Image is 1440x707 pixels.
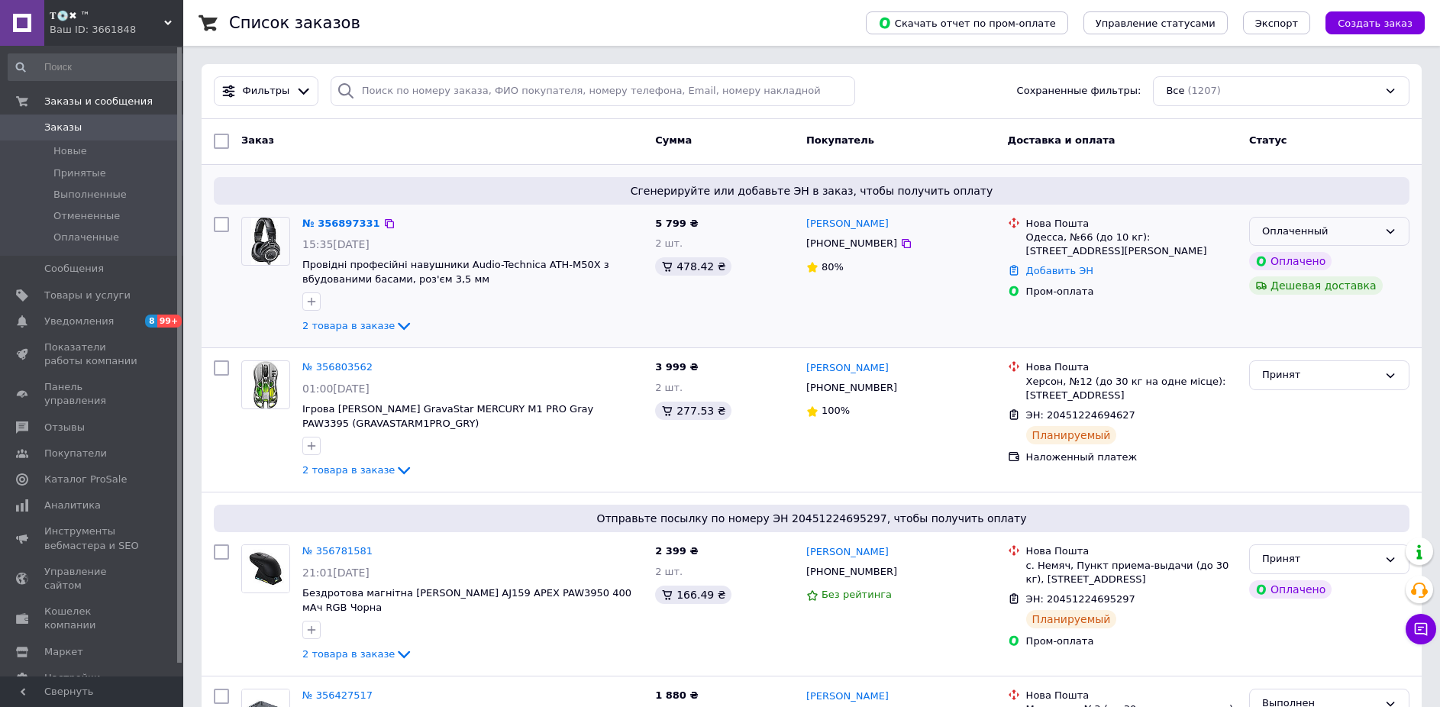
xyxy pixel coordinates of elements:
[1026,426,1117,444] div: Планируемый
[220,183,1403,199] span: Сгенерируйте или добавьте ЭН в заказ, чтобы получить оплату
[44,421,85,434] span: Отзывы
[803,234,900,253] div: [PHONE_NUMBER]
[302,648,413,660] a: 2 товара в заказе
[1249,252,1332,270] div: Оплачено
[1017,84,1141,98] span: Сохраненные фильтры:
[1243,11,1310,34] button: Экспорт
[866,11,1068,34] button: Скачать отчет по пром-оплате
[302,464,395,476] span: 2 товара в заказе
[1406,614,1436,644] button: Чат с покупателем
[1026,610,1117,628] div: Планируемый
[44,473,127,486] span: Каталог ProSale
[806,134,874,146] span: Покупатель
[1310,17,1425,28] a: Создать заказ
[1026,689,1237,702] div: Нова Пошта
[1249,580,1332,599] div: Оплачено
[1249,276,1383,295] div: Дешевая доставка
[822,589,892,600] span: Без рейтинга
[302,238,370,250] span: 15:35[DATE]
[302,361,373,373] a: № 356803562
[806,217,889,231] a: [PERSON_NAME]
[331,76,855,106] input: Поиск по номеру заказа, ФИО покупателя, номеру телефона, Email, номеру накладной
[1026,265,1093,276] a: Добавить ЭН
[655,361,698,373] span: 3 999 ₴
[44,447,107,460] span: Покупатели
[1026,285,1237,299] div: Пром-оплата
[302,259,609,285] a: Провідні професійні навушники Audio-Technica ATH-M50X з вбудованими басами, роз'єм 3,5 мм
[302,383,370,395] span: 01:00[DATE]
[1026,544,1237,558] div: Нова Пошта
[53,144,87,158] span: Новые
[53,231,119,244] span: Оплаченные
[44,289,131,302] span: Товары и услуги
[241,217,290,266] a: Фото товару
[655,237,683,249] span: 2 шт.
[44,95,153,108] span: Заказы и сообщения
[302,218,380,229] a: № 356897331
[44,380,141,408] span: Панель управления
[302,567,370,579] span: 21:01[DATE]
[302,545,373,557] a: № 356781581
[655,402,731,420] div: 277.53 ₴
[44,341,141,368] span: Показатели работы компании
[1026,217,1237,231] div: Нова Пошта
[1338,18,1413,29] span: Создать заказ
[1026,409,1135,421] span: ЭН: 20451224694627
[53,209,120,223] span: Отмененные
[655,545,698,557] span: 2 399 ₴
[1255,18,1298,29] span: Экспорт
[1083,11,1228,34] button: Управление статусами
[229,14,360,32] h1: Список заказов
[302,320,413,331] a: 2 товара в заказе
[302,689,373,701] a: № 356427517
[44,121,82,134] span: Заказы
[655,257,731,276] div: 478.42 ₴
[1262,551,1378,567] div: Принят
[1026,450,1237,464] div: Наложенный платеж
[44,605,141,632] span: Кошелек компании
[50,9,164,23] span: 𝐓💿✖ ™
[44,525,141,552] span: Инструменты вебмастера и SEO
[655,218,698,229] span: 5 799 ₴
[1096,18,1216,29] span: Управление статусами
[1262,224,1378,240] div: Оплаченный
[1325,11,1425,34] button: Создать заказ
[1026,231,1237,258] div: Одесса, №66 (до 10 кг): [STREET_ADDRESS][PERSON_NAME]
[1026,375,1237,402] div: Херсон, №12 (до 30 кг на одне місце): [STREET_ADDRESS]
[1026,634,1237,648] div: Пром-оплата
[822,261,844,273] span: 80%
[53,166,106,180] span: Принятые
[655,566,683,577] span: 2 шт.
[157,315,182,328] span: 99+
[44,565,141,592] span: Управление сайтом
[655,382,683,393] span: 2 шт.
[302,403,593,429] span: Ігрова [PERSON_NAME] GravaStar MERCURY M1 PRO Gray PAW3395 (GRAVASTARM1PRO_GRY)
[1249,134,1287,146] span: Статус
[806,689,889,704] a: [PERSON_NAME]
[803,562,900,582] div: [PHONE_NUMBER]
[44,645,83,659] span: Маркет
[1262,367,1378,383] div: Принят
[1026,559,1237,586] div: с. Немяч, Пункт приема-выдачи (до 30 кг), [STREET_ADDRESS]
[241,134,274,146] span: Заказ
[241,544,290,593] a: Фото товару
[8,53,202,81] input: Поиск
[242,545,289,592] img: Фото товару
[1008,134,1116,146] span: Доставка и оплата
[1026,593,1135,605] span: ЭН: 20451224695297
[302,648,395,660] span: 2 товара в заказе
[50,23,183,37] div: Ваш ID: 3661848
[822,405,850,416] span: 100%
[1026,360,1237,374] div: Нова Пошта
[251,218,280,265] img: Фото товару
[302,587,631,613] span: Бездротова магнітна [PERSON_NAME] AJ159 APEX PAW3950 400 мАч RGB Чорна
[302,464,413,476] a: 2 товара в заказе
[806,545,889,560] a: [PERSON_NAME]
[655,586,731,604] div: 166.49 ₴
[253,361,279,408] img: Фото товару
[655,134,692,146] span: Сумма
[806,361,889,376] a: [PERSON_NAME]
[1166,84,1184,98] span: Все
[44,671,100,685] span: Настройки
[243,84,290,98] span: Фильтры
